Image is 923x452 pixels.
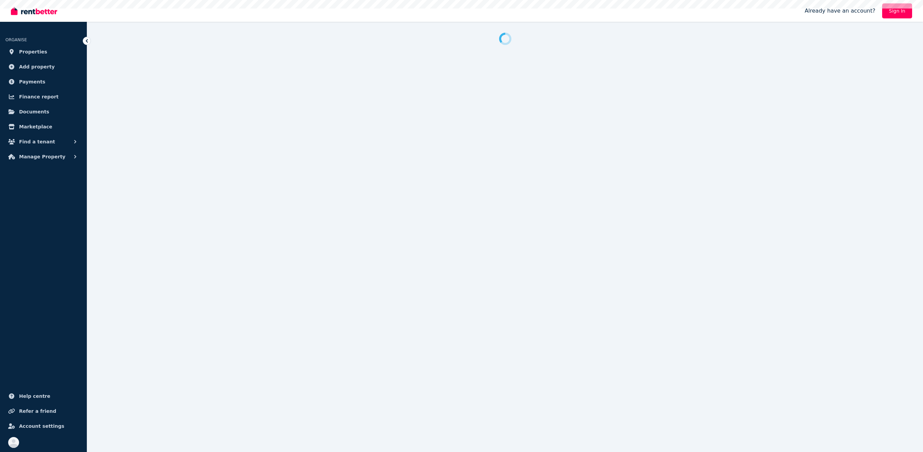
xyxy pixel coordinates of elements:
[5,120,81,134] a: Marketplace
[19,48,47,56] span: Properties
[882,3,912,18] a: Sign In
[19,123,52,131] span: Marketplace
[5,105,81,119] a: Documents
[5,37,27,42] span: ORGANISE
[5,419,81,433] a: Account settings
[19,422,64,430] span: Account settings
[19,392,50,400] span: Help centre
[5,45,81,59] a: Properties
[19,407,56,415] span: Refer a friend
[5,389,81,403] a: Help centre
[5,75,81,89] a: Payments
[5,404,81,418] a: Refer a friend
[19,78,45,86] span: Payments
[19,108,49,116] span: Documents
[5,135,81,149] button: Find a tenant
[5,60,81,74] a: Add property
[11,6,57,16] img: RentBetter
[5,90,81,104] a: Finance report
[805,7,875,15] span: Already have an account?
[19,93,59,101] span: Finance report
[19,138,55,146] span: Find a tenant
[19,63,55,71] span: Add property
[19,153,65,161] span: Manage Property
[5,150,81,163] button: Manage Property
